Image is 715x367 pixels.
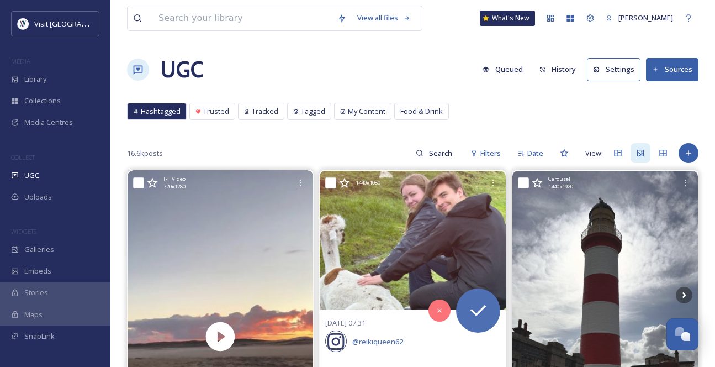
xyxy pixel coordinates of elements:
[423,142,459,164] input: Search
[527,148,543,159] span: Date
[587,58,640,81] button: Settings
[24,74,46,85] span: Library
[585,148,603,159] span: View:
[480,11,535,26] a: What's New
[666,318,698,350] button: Open Chat
[24,244,54,255] span: Galleries
[480,148,501,159] span: Filters
[348,106,385,117] span: My Content
[24,192,52,202] span: Uploads
[18,18,29,29] img: Untitled%20design%20%2897%29.png
[153,6,332,30] input: Search your library
[618,13,673,23] span: [PERSON_NAME]
[24,96,61,106] span: Collections
[534,59,582,80] button: History
[11,153,35,161] span: COLLECT
[301,106,325,117] span: Tagged
[24,287,48,298] span: Stories
[534,59,587,80] a: History
[600,7,679,29] a: [PERSON_NAME]
[646,58,698,81] button: Sources
[24,310,43,320] span: Maps
[24,331,55,342] span: SnapLink
[203,106,229,117] span: Trusted
[352,7,416,29] a: View all files
[11,57,30,65] span: MEDIA
[163,183,186,191] span: 720 x 1280
[325,318,366,328] span: [DATE] 07:31
[587,58,646,81] a: Settings
[356,179,380,187] span: 1440 x 1080
[11,227,36,235] span: WIDGETS
[477,59,534,80] a: Queued
[24,266,51,276] span: Embeds
[320,171,505,310] img: Two of my favourite people and spot the Alpaca. #favouritepeople❤️ #alpaca #familytime #outerhebr...
[160,53,203,86] a: UGC
[548,175,570,183] span: Carousel
[127,148,163,159] span: 16.6k posts
[141,106,181,117] span: Hashtagged
[172,175,186,183] span: Video
[400,106,443,117] span: Food & Drink
[352,337,403,347] span: @ reikiqueen62
[252,106,278,117] span: Tracked
[548,183,573,191] span: 1440 x 1920
[24,170,39,181] span: UGC
[477,59,528,80] button: Queued
[24,117,73,128] span: Media Centres
[34,18,120,29] span: Visit [GEOGRAPHIC_DATA]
